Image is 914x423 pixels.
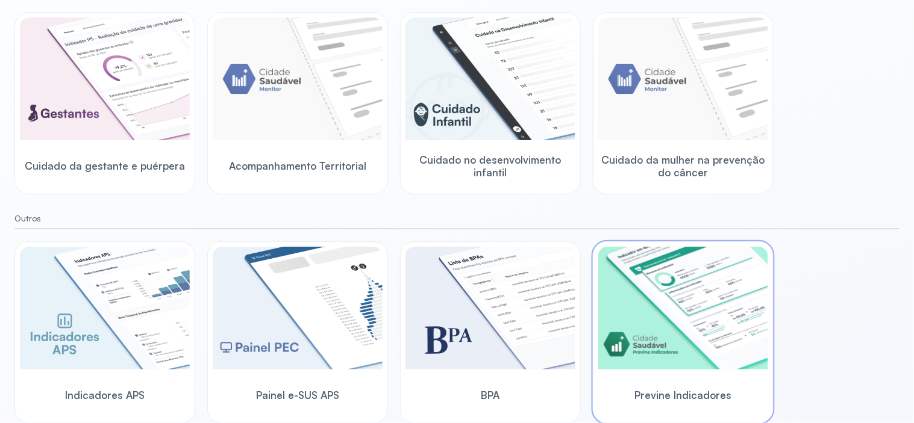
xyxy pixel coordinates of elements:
[20,247,190,369] img: aps-indicators.png
[405,17,575,140] img: child-development.png
[25,159,185,172] span: Cuidado da gestante e puérpera
[65,389,145,401] span: Indicadores APS
[405,247,575,369] img: bpa.png
[635,389,732,401] span: Previne Indicadores
[405,153,575,179] span: Cuidado no desenvolvimento infantil
[14,214,900,224] small: Outros
[229,159,366,172] span: Acompanhamento Territorial
[213,247,383,369] img: pec-panel.png
[598,153,768,179] span: Cuidado da mulher na prevenção do câncer
[256,389,339,401] span: Painel e-SUS APS
[213,17,383,140] img: placeholder-module-ilustration.png
[598,247,768,369] img: previne-brasil.png
[20,17,190,140] img: pregnants.png
[481,389,500,401] span: BPA
[598,17,768,140] img: placeholder-module-ilustration.png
